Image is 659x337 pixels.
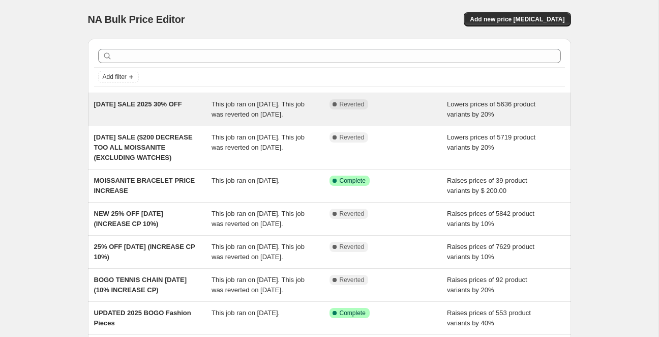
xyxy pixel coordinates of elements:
[340,100,365,108] span: Reverted
[470,15,564,23] span: Add new price [MEDICAL_DATA]
[94,100,182,108] span: [DATE] SALE 2025 30% OFF
[464,12,571,26] button: Add new price [MEDICAL_DATA]
[94,309,191,327] span: UPDATED 2025 BOGO Fashion Pieces
[340,210,365,218] span: Reverted
[447,243,534,261] span: Raises prices of 7629 product variants by 10%
[340,177,366,185] span: Complete
[340,133,365,142] span: Reverted
[212,276,305,294] span: This job ran on [DATE]. This job was reverted on [DATE].
[447,133,535,151] span: Lowers prices of 5719 product variants by 20%
[94,133,193,161] span: [DATE] SALE ($200 DECREASE TOO ALL MOISSANITE (EXCLUDING WATCHES)
[212,243,305,261] span: This job ran on [DATE]. This job was reverted on [DATE].
[340,276,365,284] span: Reverted
[94,210,163,228] span: NEW 25% OFF [DATE] (INCREASE CP 10%)
[212,210,305,228] span: This job ran on [DATE]. This job was reverted on [DATE].
[447,100,535,118] span: Lowers prices of 5636 product variants by 20%
[212,309,280,317] span: This job ran on [DATE].
[88,14,185,25] span: NA Bulk Price Editor
[94,243,195,261] span: 25% OFF [DATE] (INCREASE CP 10%)
[94,276,187,294] span: BOGO TENNIS CHAIN [DATE] (10% INCREASE CP)
[212,177,280,184] span: This job ran on [DATE].
[212,100,305,118] span: This job ran on [DATE]. This job was reverted on [DATE].
[447,177,527,194] span: Raises prices of 39 product variants by $ 200.00
[98,71,139,83] button: Add filter
[447,309,531,327] span: Raises prices of 553 product variants by 40%
[447,210,534,228] span: Raises prices of 5842 product variants by 10%
[103,73,127,81] span: Add filter
[447,276,527,294] span: Raises prices of 92 product variants by 20%
[340,309,366,317] span: Complete
[340,243,365,251] span: Reverted
[212,133,305,151] span: This job ran on [DATE]. This job was reverted on [DATE].
[94,177,195,194] span: MOISSANITE BRACELET PRICE INCREASE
